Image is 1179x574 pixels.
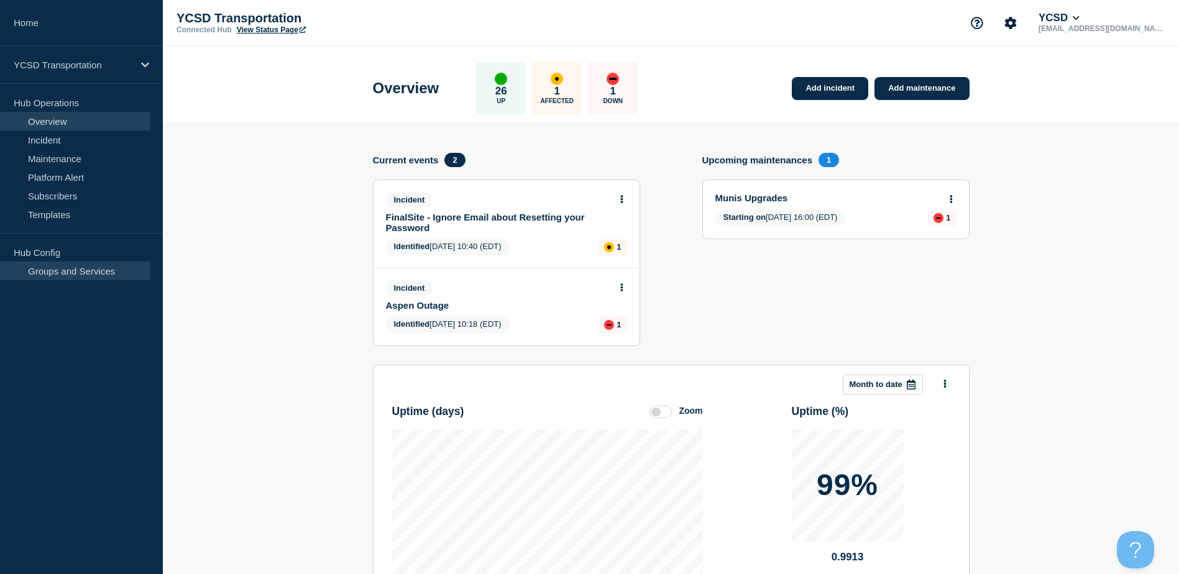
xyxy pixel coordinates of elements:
[617,320,621,329] p: 1
[386,300,610,311] a: Aspen Outage
[386,317,510,333] span: [DATE] 10:18 (EDT)
[607,73,619,85] div: down
[843,375,923,394] button: Month to date
[394,242,430,251] span: Identified
[723,212,766,222] span: Starting on
[702,155,813,165] h4: Upcoming maintenances
[946,213,950,222] p: 1
[603,98,623,104] p: Down
[998,10,1024,36] button: Account settings
[541,98,574,104] p: Affected
[715,210,846,226] span: [DATE] 16:00 (EDT)
[386,212,610,233] a: FinalSite - Ignore Email about Resetting your Password
[392,405,464,418] h3: Uptime ( days )
[850,380,902,389] p: Month to date
[817,470,878,500] p: 99%
[551,73,563,85] div: affected
[1036,12,1082,24] button: YCSD
[373,80,439,97] h1: Overview
[792,405,849,418] h3: Uptime ( % )
[715,193,940,203] a: Munis Upgrades
[604,320,614,330] div: down
[394,319,430,329] span: Identified
[874,77,969,100] a: Add maintenance
[819,153,839,167] span: 1
[679,406,702,416] div: Zoom
[444,153,465,167] span: 2
[604,242,614,252] div: affected
[237,25,306,34] a: View Status Page
[497,98,505,104] p: Up
[554,85,560,98] p: 1
[386,281,433,295] span: Incident
[495,73,507,85] div: up
[1036,24,1165,33] p: [EMAIL_ADDRESS][DOMAIN_NAME]
[373,155,439,165] h4: Current events
[610,85,616,98] p: 1
[386,239,510,255] span: [DATE] 10:40 (EDT)
[964,10,990,36] button: Support
[177,25,232,34] p: Connected Hub
[495,85,507,98] p: 26
[386,193,433,207] span: Incident
[792,551,904,563] p: 0.9913
[617,242,621,252] p: 1
[934,213,943,223] div: down
[792,77,868,100] a: Add incident
[177,11,425,25] p: YCSD Transportation
[1117,531,1154,568] iframe: Help Scout Beacon - Open
[14,60,133,70] p: YCSD Transportation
